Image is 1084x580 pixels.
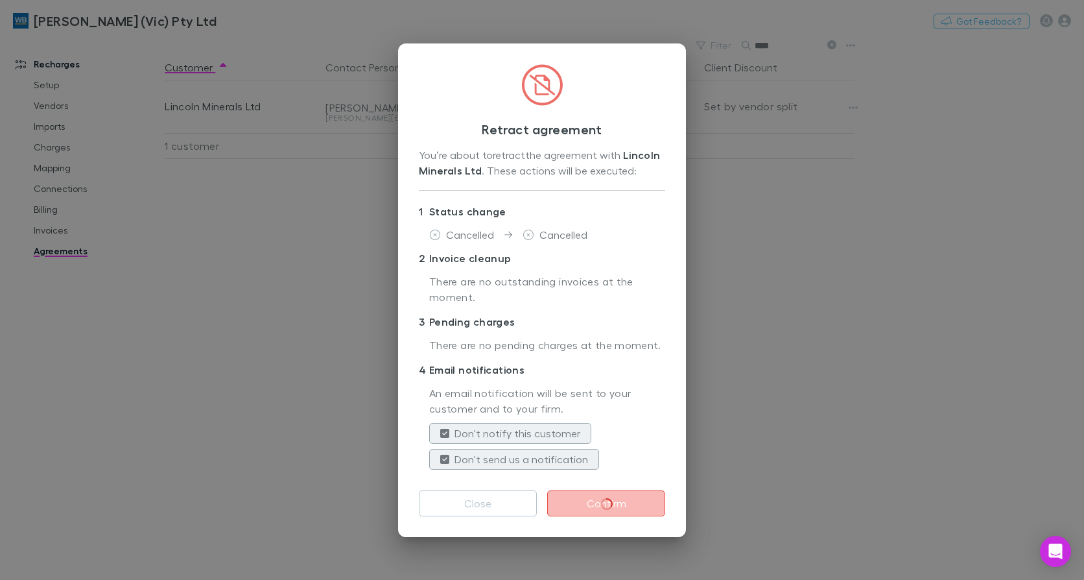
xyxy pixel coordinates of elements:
[429,385,665,418] p: An email notification will be sent to your customer and to your firm.
[419,314,429,330] div: 3
[419,362,429,378] div: 4
[419,490,537,516] button: Close
[419,149,663,177] strong: Lincoln Minerals Ltd
[419,359,665,380] p: Email notifications
[429,274,665,306] p: There are no outstanding invoices at the moment.
[1040,536,1071,567] div: Open Intercom Messenger
[454,452,588,467] label: Don't send us a notification
[419,204,429,219] div: 1
[419,250,429,266] div: 2
[419,201,665,222] p: Status change
[429,449,599,470] button: Don't send us a notification
[547,490,665,516] button: Confirm
[419,121,665,137] h3: Retract agreement
[454,426,580,441] label: Don't notify this customer
[419,311,665,332] p: Pending charges
[429,423,591,444] button: Don't notify this customer
[429,337,665,354] p: There are no pending charges at the moment.
[539,228,587,241] span: Cancelled
[521,64,563,106] img: CircledFileSlash.svg
[446,228,494,241] span: Cancelled
[419,248,665,269] p: Invoice cleanup
[419,147,665,180] div: You’re about to retract the agreement with . These actions will be executed:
